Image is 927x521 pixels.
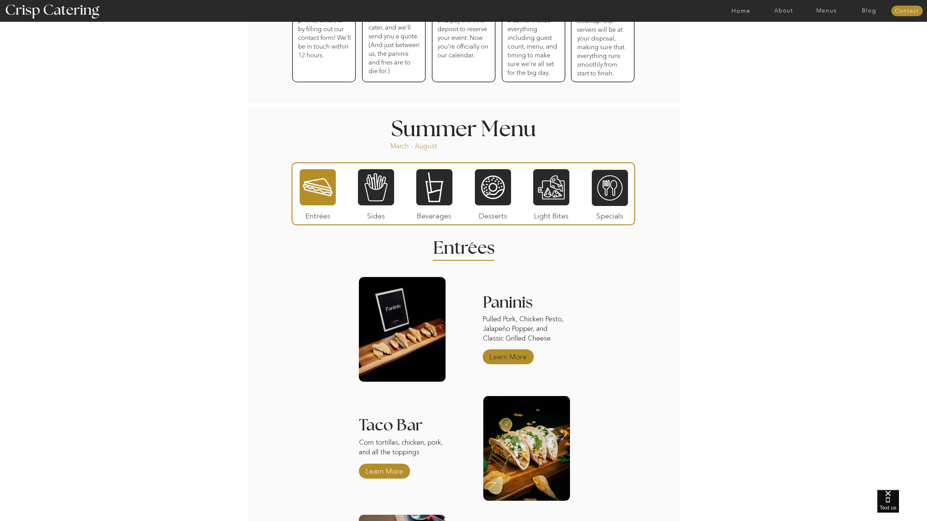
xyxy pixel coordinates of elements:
a: Learn More [487,346,529,364]
a: Contact [891,8,923,14]
a: Learn More [364,461,405,479]
p: Light Bites [531,205,572,223]
p: Desserts [472,205,514,223]
p: Sides [355,205,397,223]
h3: Taco Bar [359,417,446,425]
a: Menus [805,8,848,14]
p: March - August [390,141,476,149]
p: Beverages [413,205,455,223]
h2: Entrees [433,239,494,251]
a: About [762,8,805,14]
h3: Paninis [483,294,569,314]
iframe: podium webchat widget bubble [877,490,927,521]
p: Pulled Pork, Chicken Pesto, Jalapeño Popper, and Classic Grilled Cheese [483,314,569,344]
a: Home [720,8,762,14]
p: Entrées [297,205,339,223]
a: Blog [848,8,891,14]
p: Specials [589,205,630,223]
p: Corn tortillas, chicken, pork, and all the toppings [359,438,446,468]
h1: Summer Menu [377,119,550,137]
